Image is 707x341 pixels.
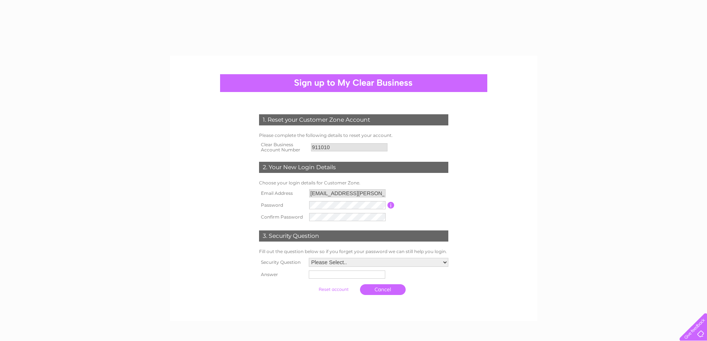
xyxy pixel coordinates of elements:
th: Email Address [257,187,308,199]
th: Confirm Password [257,211,308,223]
th: Answer [257,269,307,281]
input: Information [387,202,395,209]
td: Fill out the question below so if you forget your password we can still help you login. [257,247,450,256]
input: Submit [311,284,356,295]
td: Please complete the following details to reset your account. [257,131,450,140]
th: Security Question [257,256,307,269]
div: 2. Your New Login Details [259,162,448,173]
a: Cancel [360,284,406,295]
th: Clear Business Account Number [257,140,309,155]
div: 3. Security Question [259,230,448,242]
td: Choose your login details for Customer Zone. [257,178,450,187]
th: Password [257,199,308,211]
div: 1. Reset your Customer Zone Account [259,114,448,125]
